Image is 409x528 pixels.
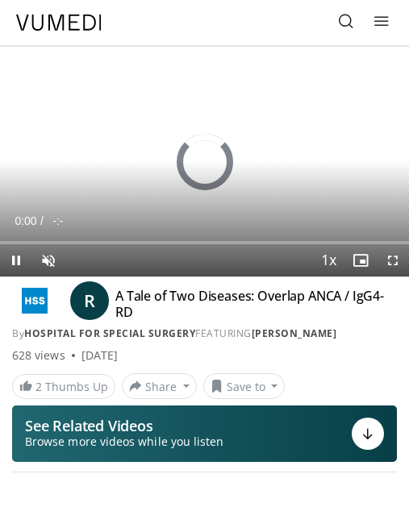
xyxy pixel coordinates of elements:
div: [DATE] [81,347,118,364]
span: 628 views [12,347,65,364]
button: Playback Rate [312,244,344,276]
p: See Related Videos [25,418,223,434]
button: See Related Videos Browse more videos while you listen [12,405,397,462]
span: Browse more videos while you listen [25,434,223,450]
button: Save to [203,373,286,399]
img: VuMedi Logo [16,15,102,31]
span: 0:00 [15,214,36,227]
a: 2 Thumbs Up [12,374,115,399]
button: Unmute [32,244,65,276]
div: By FEATURING [12,326,397,341]
iframe: Advertisement [76,482,334,522]
button: Enable picture-in-picture mode [344,244,377,276]
button: Fullscreen [377,244,409,276]
a: R [70,281,109,320]
img: Hospital for Special Surgery [12,288,57,314]
a: [PERSON_NAME] [252,326,337,340]
span: 2 [35,379,42,394]
h4: A Tale of Two Diseases: Overlap ANCA / IgG4-RD [115,288,386,320]
span: / [40,214,44,227]
button: Share [122,373,197,399]
a: Hospital for Special Surgery [24,326,195,340]
span: -:- [52,214,63,227]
